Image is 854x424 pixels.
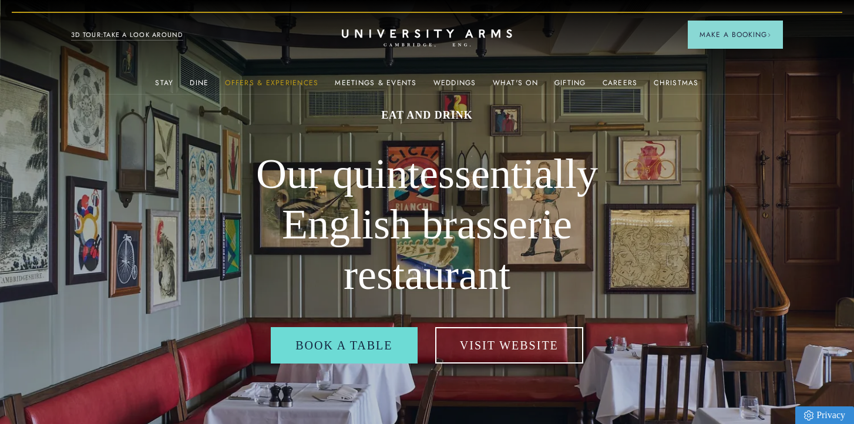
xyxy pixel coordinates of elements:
h2: Our quintessentially English brasserie restaurant [214,149,641,300]
h1: Eat and drink [214,108,641,122]
a: 3D TOUR:TAKE A LOOK AROUND [71,30,183,41]
a: Weddings [433,79,476,94]
a: Visit Website [435,327,583,364]
img: Arrow icon [767,33,771,37]
a: Gifting [554,79,586,94]
a: Meetings & Events [335,79,416,94]
a: Dine [190,79,209,94]
a: Stay [155,79,173,94]
span: Make a Booking [700,29,771,40]
button: Make a BookingArrow icon [688,21,783,49]
a: Book a table [271,327,417,364]
a: Offers & Experiences [225,79,318,94]
img: Privacy [804,410,813,420]
a: Home [342,29,512,48]
a: What's On [493,79,538,94]
a: Privacy [795,406,854,424]
a: Christmas [654,79,698,94]
a: Careers [603,79,638,94]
